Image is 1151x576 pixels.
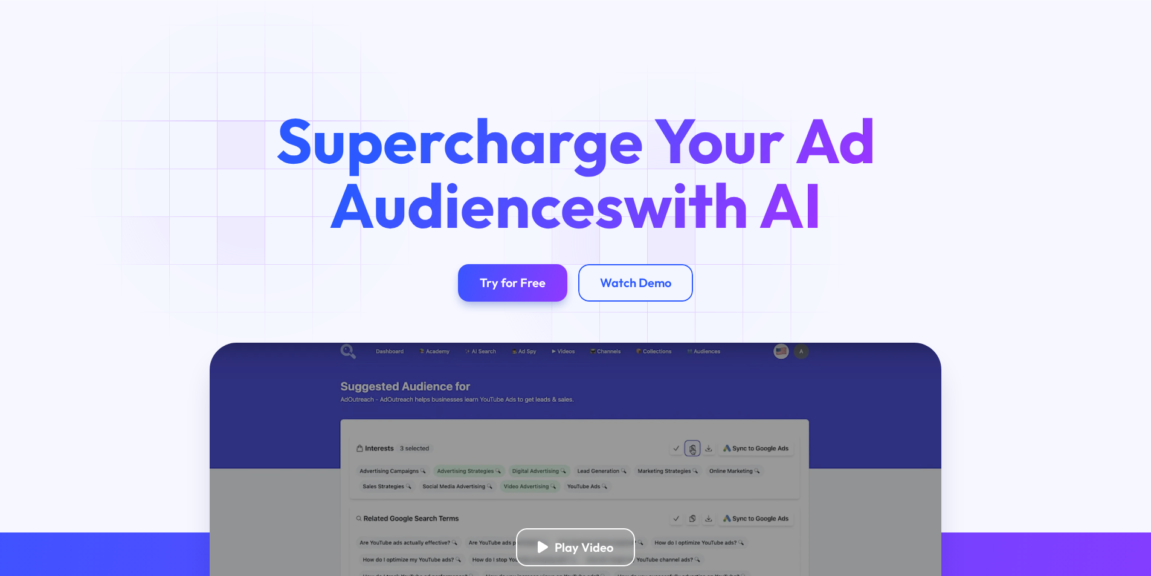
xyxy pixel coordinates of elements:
[600,275,671,290] div: Watch Demo
[480,275,546,290] div: Try for Free
[250,108,900,236] h1: Supercharge Your Ad Audiences
[555,540,613,555] div: Play Video
[458,264,567,302] a: Try for Free
[624,166,822,244] span: with AI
